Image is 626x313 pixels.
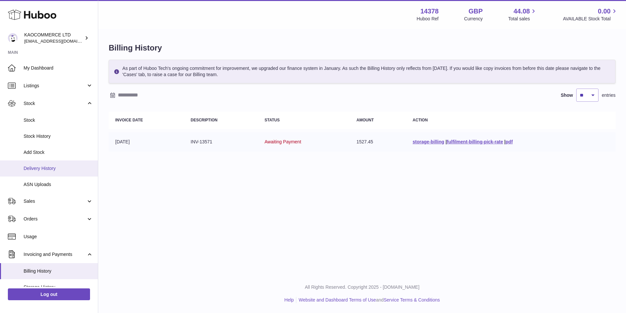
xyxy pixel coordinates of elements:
span: 0.00 [598,7,611,16]
a: Help [285,297,294,303]
span: Invoicing and Payments [24,251,86,258]
span: Stock History [24,133,93,139]
a: storage-billing [413,139,444,144]
span: Storage History [24,284,93,290]
div: Huboo Ref [417,16,439,22]
span: Stock [24,100,86,107]
span: Total sales [508,16,537,22]
span: Orders [24,216,86,222]
strong: Amount [357,118,374,122]
strong: Description [191,118,217,122]
td: 1527.45 [350,132,406,152]
img: internalAdmin-14378@internal.huboo.com [8,33,18,43]
span: Usage [24,234,93,240]
span: ASN Uploads [24,181,93,188]
a: Website and Dashboard Terms of Use [299,297,376,303]
span: Stock [24,117,93,123]
a: Service Terms & Conditions [384,297,440,303]
strong: GBP [469,7,483,16]
span: | [446,139,447,144]
span: Listings [24,83,86,89]
strong: Status [265,118,280,122]
div: As part of Huboo Tech's ongoing commitment for improvement, we upgraded our finance system in Jan... [109,60,616,83]
div: Currency [464,16,483,22]
a: 0.00 AVAILABLE Stock Total [563,7,618,22]
strong: 14378 [420,7,439,16]
span: My Dashboard [24,65,93,71]
h1: Billing History [109,43,616,53]
strong: Invoice Date [115,118,143,122]
a: fulfilment-billing-pick-rate [447,139,503,144]
span: AVAILABLE Stock Total [563,16,618,22]
p: All Rights Reserved. Copyright 2025 - [DOMAIN_NAME] [103,284,621,290]
li: and [296,297,440,303]
label: Show [561,92,573,98]
span: Awaiting Payment [265,139,301,144]
span: Sales [24,198,86,204]
span: entries [602,92,616,98]
td: [DATE] [109,132,184,152]
span: [EMAIL_ADDRESS][DOMAIN_NAME] [24,38,96,44]
strong: Action [413,118,428,122]
span: Add Stock [24,149,93,156]
span: Delivery History [24,165,93,172]
a: pdf [506,139,513,144]
span: 44.08 [513,7,530,16]
a: 44.08 Total sales [508,7,537,22]
span: | [504,139,506,144]
td: INV-13571 [184,132,258,152]
div: KAOCOMMERCE LTD [24,32,83,44]
a: Log out [8,288,90,300]
span: Billing History [24,268,93,274]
